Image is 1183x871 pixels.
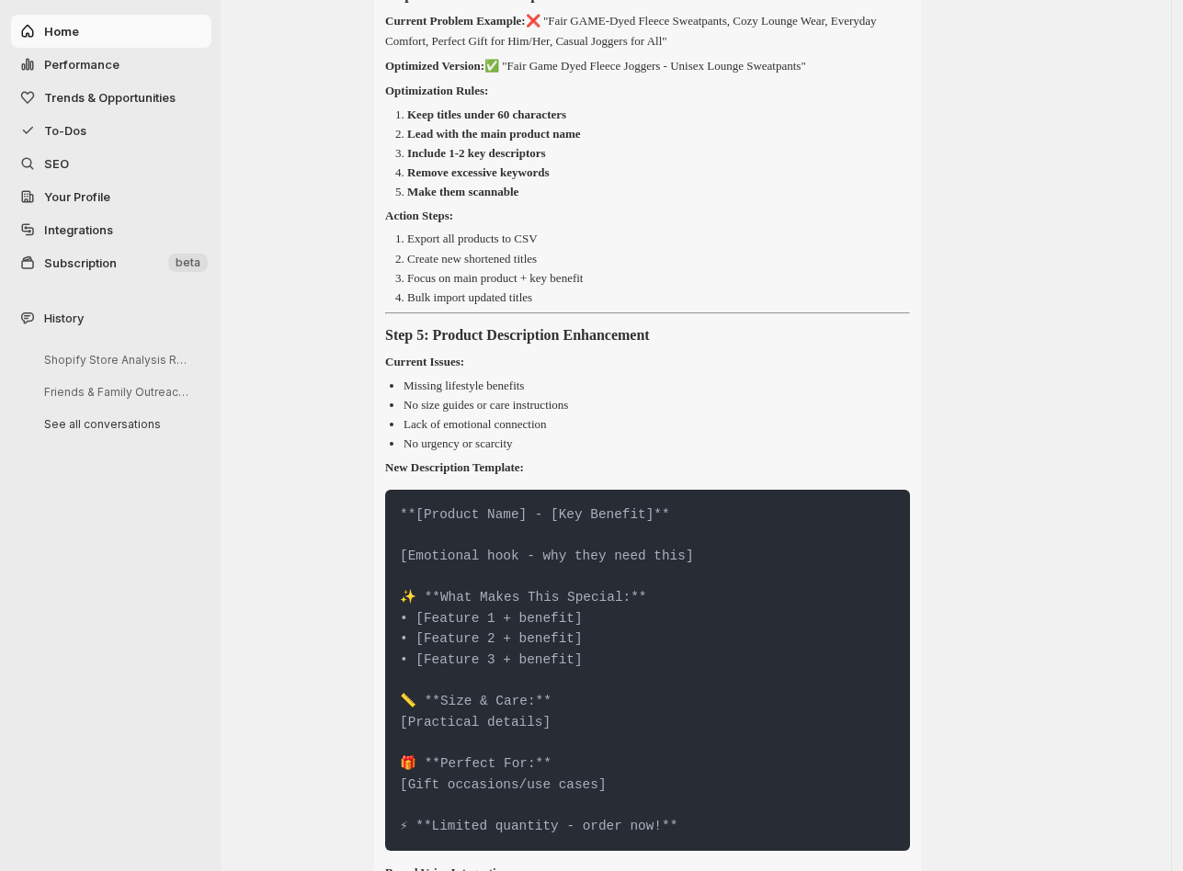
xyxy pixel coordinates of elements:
[44,255,117,270] span: Subscription
[11,147,211,180] a: SEO
[44,222,113,237] span: Integrations
[29,378,204,406] button: Friends & Family Outreach Spreadsheet Creation
[44,24,79,39] span: Home
[404,436,513,450] p: No urgency or scarcity
[176,255,200,270] span: beta
[407,146,546,160] strong: Include 1-2 key descriptors
[44,123,86,138] span: To-Dos
[44,57,119,72] span: Performance
[385,327,650,343] strong: Step 5: Product Description Enhancement
[11,213,211,246] a: Integrations
[404,379,524,392] p: Missing lifestyle benefits
[11,15,211,48] button: Home
[385,460,524,474] strong: New Description Template:
[407,185,518,198] strong: Make them scannable
[11,246,211,279] button: Subscription
[407,127,581,141] strong: Lead with the main product name
[11,114,211,147] button: To-Dos
[11,180,211,213] a: Your Profile
[400,507,694,833] code: **[Product Name] - [Key Benefit]** [Emotional hook - why they need this] ✨ **What Makes This Spec...
[407,232,538,245] p: Export all products to CSV
[407,271,583,285] p: Focus on main product + key benefit
[385,59,484,73] strong: Optimized Version:
[385,355,464,368] strong: Current Issues:
[404,417,547,431] p: Lack of emotional connection
[11,48,211,81] button: Performance
[44,90,176,105] span: Trends & Opportunities
[407,165,550,179] strong: Remove excessive keywords
[29,410,204,438] button: See all conversations
[11,81,211,114] button: Trends & Opportunities
[385,209,453,222] strong: Action Steps:
[385,56,910,76] p: ✅ "Fair Game Dyed Fleece Joggers - Unisex Lounge Sweatpants"
[29,345,204,374] button: Shopify Store Analysis Request
[407,290,532,304] p: Bulk import updated titles
[407,107,566,121] strong: Keep titles under 60 characters
[385,84,488,97] strong: Optimization Rules:
[44,189,110,204] span: Your Profile
[385,11,910,51] p: ❌ "Fair GAME-Dyed Fleece Sweatpants, Cozy Lounge Wear, Everyday Comfort, Perfect Gift for Him/Her...
[44,156,69,171] span: SEO
[407,252,537,266] p: Create new shortened titles
[404,398,568,412] p: No size guides or care instructions
[385,14,526,28] strong: Current Problem Example:
[44,309,84,327] span: History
